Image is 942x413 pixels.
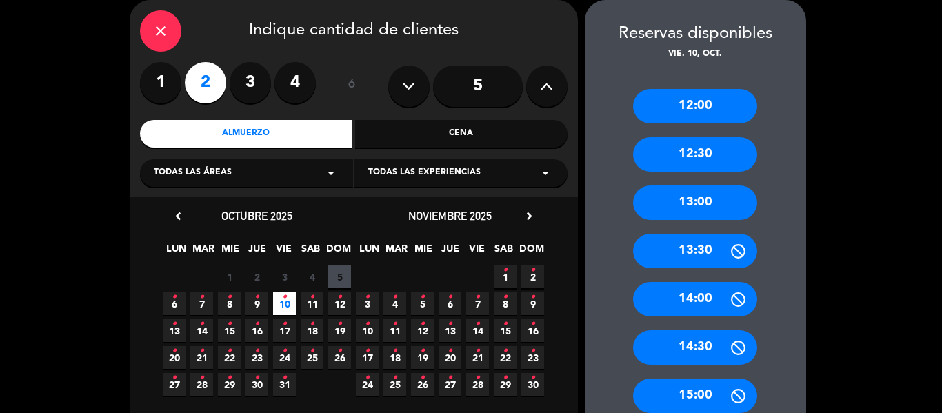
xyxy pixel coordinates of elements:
[221,209,292,223] span: octubre 2025
[172,286,177,308] i: •
[475,367,480,389] i: •
[227,286,232,308] i: •
[439,319,461,342] span: 13
[163,373,186,396] span: 27
[273,292,296,315] span: 10
[521,373,544,396] span: 30
[439,373,461,396] span: 27
[282,367,287,389] i: •
[448,367,452,389] i: •
[171,209,186,223] i: chevron_left
[537,165,554,181] i: arrow_drop_down
[355,120,568,148] div: Cena
[439,241,461,263] span: JUE
[140,62,181,103] label: 1
[245,292,268,315] span: 9
[368,166,481,180] span: Todas las experiencias
[192,241,214,263] span: MAR
[356,373,379,396] span: 24
[152,23,169,39] i: close
[383,346,406,369] span: 18
[365,367,370,389] i: •
[475,313,480,335] i: •
[530,259,535,281] i: •
[245,346,268,369] span: 23
[254,286,259,308] i: •
[328,319,351,342] span: 19
[140,120,352,148] div: Almuerzo
[365,340,370,362] i: •
[218,292,241,315] span: 8
[199,313,204,335] i: •
[521,319,544,342] span: 16
[420,367,425,389] i: •
[392,313,397,335] i: •
[420,313,425,335] i: •
[448,340,452,362] i: •
[273,346,296,369] span: 24
[439,292,461,315] span: 6
[530,313,535,335] i: •
[301,346,323,369] span: 25
[356,319,379,342] span: 10
[466,319,489,342] span: 14
[154,166,232,180] span: Todas las áreas
[227,367,232,389] i: •
[299,241,322,263] span: SAB
[503,313,508,335] i: •
[521,346,544,369] span: 23
[494,373,517,396] span: 29
[199,367,204,389] i: •
[633,330,757,365] div: 14:30
[530,340,535,362] i: •
[301,319,323,342] span: 18
[585,48,806,61] div: vie. 10, oct.
[330,62,374,110] div: ó
[383,292,406,315] span: 4
[420,286,425,308] i: •
[503,367,508,389] i: •
[383,373,406,396] span: 25
[140,10,568,52] div: Indique cantidad de clientes
[530,367,535,389] i: •
[172,340,177,362] i: •
[190,346,213,369] span: 21
[494,265,517,288] span: 1
[273,373,296,396] span: 31
[466,346,489,369] span: 21
[356,346,379,369] span: 17
[633,89,757,123] div: 12:00
[218,346,241,369] span: 22
[494,292,517,315] span: 8
[365,313,370,335] i: •
[254,340,259,362] i: •
[337,340,342,362] i: •
[163,319,186,342] span: 13
[199,286,204,308] i: •
[439,346,461,369] span: 20
[337,313,342,335] i: •
[633,379,757,413] div: 15:00
[282,286,287,308] i: •
[392,367,397,389] i: •
[165,241,188,263] span: LUN
[358,241,381,263] span: LUN
[245,373,268,396] span: 30
[530,286,535,308] i: •
[245,241,268,263] span: JUE
[585,21,806,48] div: Reservas disponibles
[272,241,295,263] span: VIE
[519,241,542,263] span: DOM
[185,62,226,103] label: 2
[633,234,757,268] div: 13:30
[411,292,434,315] span: 5
[356,292,379,315] span: 3
[254,367,259,389] i: •
[274,62,316,103] label: 4
[282,340,287,362] i: •
[328,292,351,315] span: 12
[492,241,515,263] span: SAB
[230,62,271,103] label: 3
[218,319,241,342] span: 15
[310,313,314,335] i: •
